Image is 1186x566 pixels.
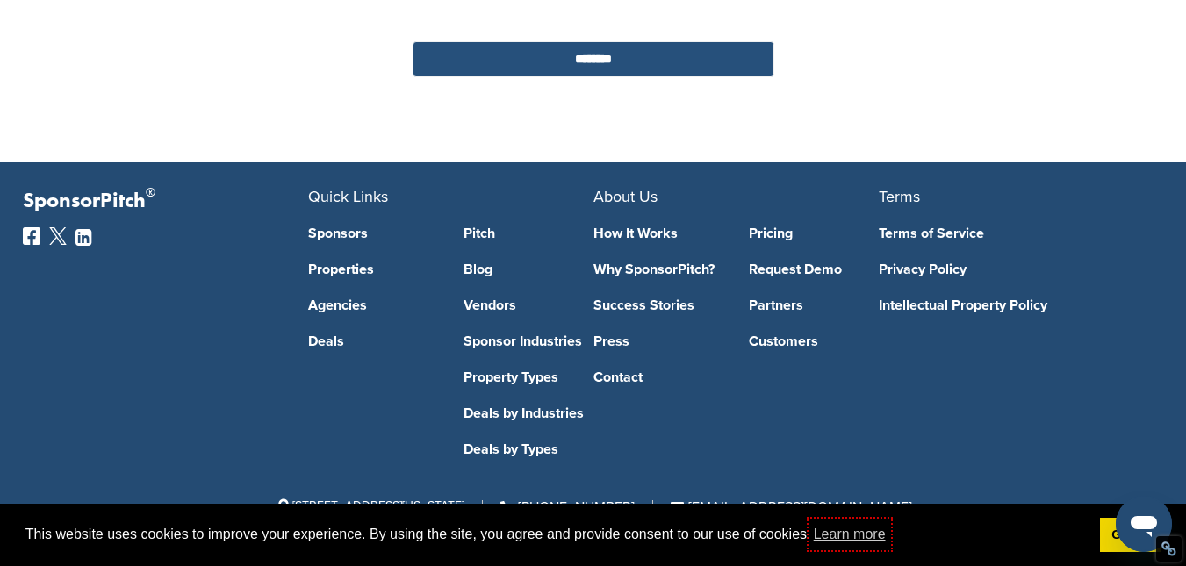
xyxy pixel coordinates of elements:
iframe: Button to launch messaging window [1116,496,1172,552]
a: Deals [308,334,438,348]
a: Deals by Industries [464,406,593,420]
a: learn more about cookies [811,521,888,548]
img: Facebook [23,227,40,245]
a: Pricing [749,226,879,240]
div: Restore Info Box &#10;&#10;NoFollow Info:&#10; META-Robots NoFollow: &#09;true&#10; META-Robots N... [1161,541,1177,557]
a: Press [593,334,723,348]
a: [PHONE_NUMBER] [500,498,635,516]
a: Blog [464,262,593,276]
a: Why SponsorPitch? [593,262,723,276]
a: dismiss cookie message [1100,518,1161,553]
a: Success Stories [593,298,723,312]
span: [STREET_ADDRESS][US_STATE] [275,498,464,513]
a: Vendors [464,298,593,312]
a: Pitch [464,226,593,240]
a: Request Demo [749,262,879,276]
a: Privacy Policy [879,262,1138,276]
a: Property Types [464,370,593,384]
p: SponsorPitch [23,189,308,214]
img: Twitter [49,227,67,245]
span: Terms [879,187,920,206]
a: Agencies [308,298,438,312]
a: Properties [308,262,438,276]
a: Deals by Types [464,442,593,456]
a: Terms of Service [879,226,1138,240]
span: This website uses cookies to improve your experience. By using the site, you agree and provide co... [25,521,1086,548]
a: Customers [749,334,879,348]
a: Contact [593,370,723,384]
span: About Us [593,187,658,206]
a: Partners [749,298,879,312]
a: Intellectual Property Policy [879,298,1138,312]
a: Sponsor Industries [464,334,593,348]
a: How It Works [593,226,723,240]
a: [EMAIL_ADDRESS][DOMAIN_NAME] [671,498,912,516]
a: Sponsors [308,226,438,240]
span: Quick Links [308,187,388,206]
span: ® [146,182,155,204]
